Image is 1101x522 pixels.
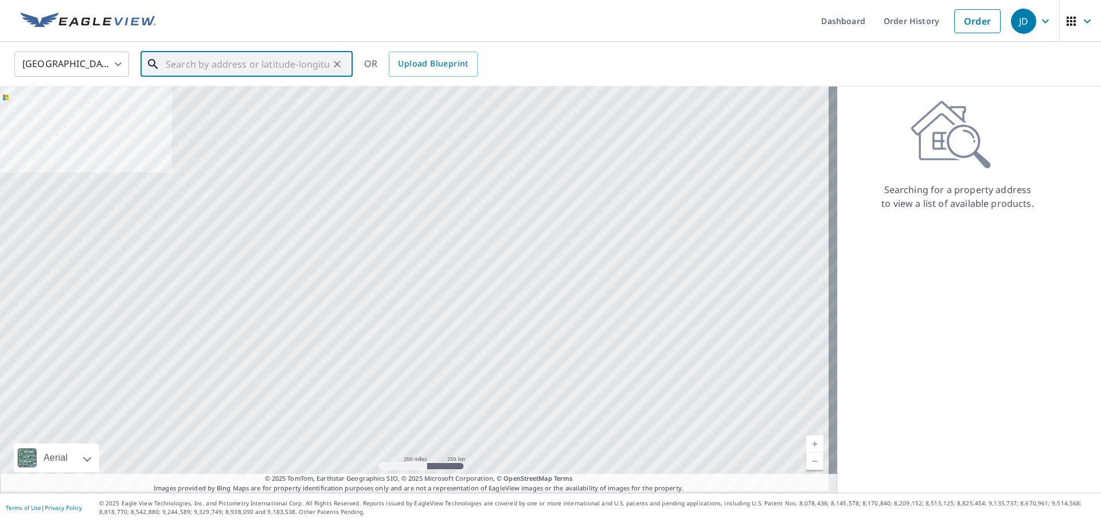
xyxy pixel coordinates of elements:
a: Current Level 5, Zoom In [806,435,823,453]
a: Terms [554,474,573,482]
span: Upload Blueprint [398,57,468,71]
a: Order [954,9,1001,33]
div: OR [364,52,478,77]
p: | [6,504,82,511]
div: [GEOGRAPHIC_DATA] [14,48,129,80]
div: Aerial [14,443,99,472]
p: Searching for a property address to view a list of available products. [881,183,1034,210]
a: Terms of Use [6,504,41,512]
img: EV Logo [21,13,156,30]
div: Aerial [40,443,71,472]
a: Upload Blueprint [389,52,477,77]
input: Search by address or latitude-longitude [166,48,329,80]
div: JD [1011,9,1036,34]
button: Clear [329,56,345,72]
a: OpenStreetMap [503,474,552,482]
span: © 2025 TomTom, Earthstar Geographics SIO, © 2025 Microsoft Corporation, © [265,474,573,484]
a: Privacy Policy [45,504,82,512]
p: © 2025 Eagle View Technologies, Inc. and Pictometry International Corp. All Rights Reserved. Repo... [99,499,1095,516]
a: Current Level 5, Zoom Out [806,453,823,470]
